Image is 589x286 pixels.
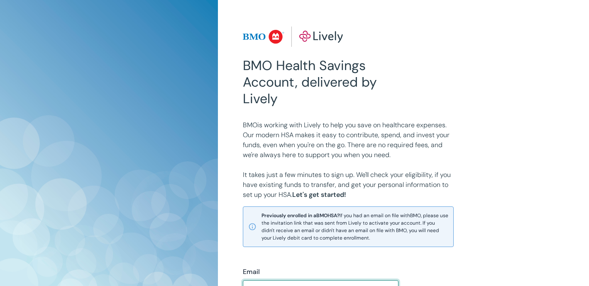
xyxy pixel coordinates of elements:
p: BMO is working with Lively to help you save on healthcare expenses. Our modern HSA makes it easy ... [243,120,454,160]
span: If you had an email on file with BMO , please use the invitation link that was sent from Lively t... [262,212,448,242]
img: Lively [243,27,343,47]
h2: BMO Health Savings Account, delivered by Lively [243,57,398,107]
p: It takes just a few minutes to sign up. We'll check your eligibility, if you have existing funds ... [243,170,454,200]
strong: Let's get started! [292,190,346,199]
label: Email [243,267,260,277]
strong: Previously enrolled in a BMO HSA? [262,212,340,219]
